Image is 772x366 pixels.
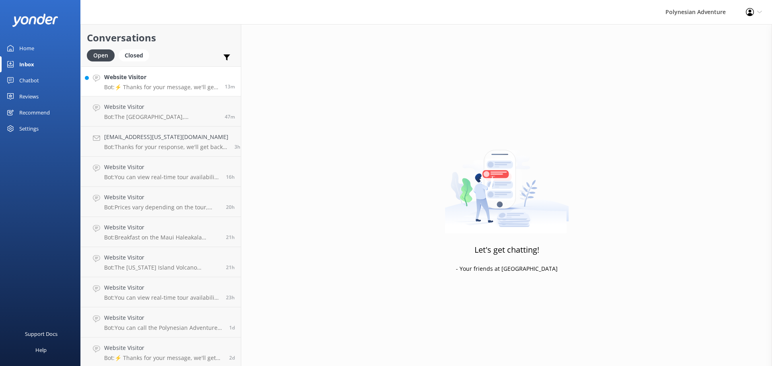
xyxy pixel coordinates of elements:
h4: Website Visitor [104,193,220,202]
a: Website VisitorBot:⚡ Thanks for your message, we'll get back to you as soon as we can. You're als... [81,66,241,96]
div: Inbox [19,56,34,72]
div: Help [35,342,47,358]
h2: Conversations [87,30,235,45]
p: Bot: The [GEOGRAPHIC_DATA], [GEOGRAPHIC_DATA] Tour includes visits to [GEOGRAPHIC_DATA]'s iconic ... [104,113,219,121]
span: Oct 04 2025 03:39pm (UTC -10:00) Pacific/Honolulu [226,204,235,211]
h4: Website Visitor [104,313,223,322]
span: Oct 05 2025 11:29am (UTC -10:00) Pacific/Honolulu [225,83,235,90]
p: Bot: The [US_STATE] Island Volcano Adventure Tour from [GEOGRAPHIC_DATA] includes a visit to [US_... [104,264,220,271]
p: Bot: You can view real-time tour availability and book your Polynesian Adventure online at [URL][... [104,174,220,181]
div: Recommend [19,104,50,121]
p: Bot: ⚡ Thanks for your message, we'll get back to you as soon as we can. You're also welcome to k... [104,84,219,91]
span: Oct 04 2025 01:57pm (UTC -10:00) Pacific/Honolulu [226,264,235,271]
span: Oct 04 2025 12:13pm (UTC -10:00) Pacific/Honolulu [226,294,235,301]
a: [EMAIL_ADDRESS][US_STATE][DOMAIN_NAME]Bot:Thanks for your response, we'll get back to you as soon... [81,127,241,157]
p: Bot: ⚡ Thanks for your message, we'll get back to you as soon as we can. You're also welcome to k... [104,354,223,362]
p: Bot: You can call the Polynesian Adventure team at [PHONE_NUMBER]. [104,324,223,331]
div: Home [19,40,34,56]
p: Bot: You can view real-time tour availability and book your Polynesian Adventure online at [URL][... [104,294,220,301]
a: Website VisitorBot:You can view real-time tour availability and book your Polynesian Adventure on... [81,277,241,307]
div: Closed [119,49,149,61]
span: Oct 05 2025 10:55am (UTC -10:00) Pacific/Honolulu [225,113,235,120]
div: Reviews [19,88,39,104]
h4: [EMAIL_ADDRESS][US_STATE][DOMAIN_NAME] [104,133,228,141]
img: yonder-white-logo.png [12,14,58,27]
a: Website VisitorBot:You can view real-time tour availability and book your Polynesian Adventure on... [81,157,241,187]
p: Bot: Thanks for your response, we'll get back to you as soon as we can during opening hours. [104,143,228,151]
h3: Let's get chatting! [474,243,539,256]
img: artwork of a man stealing a conversation from at giant smartphone [445,133,569,233]
p: Bot: Breakfast on the Maui Haleakala Sunrise Tour is at Cafe O Lei at the Plantation. [104,234,220,241]
div: Support Docs [25,326,57,342]
h4: Website Visitor [104,344,223,352]
span: Oct 04 2025 02:41pm (UTC -10:00) Pacific/Honolulu [226,234,235,241]
a: Website VisitorBot:The [US_STATE] Island Volcano Adventure Tour from [GEOGRAPHIC_DATA] includes a... [81,247,241,277]
div: Chatbot [19,72,39,88]
h4: Website Visitor [104,73,219,82]
a: Website VisitorBot:You can call the Polynesian Adventure team at [PHONE_NUMBER].1d [81,307,241,337]
a: Website VisitorBot:Prices vary depending on the tour, date, group size, and fare type. For the mo... [81,187,241,217]
div: Settings [19,121,39,137]
a: Closed [119,51,153,59]
a: Open [87,51,119,59]
a: Website VisitorBot:The [GEOGRAPHIC_DATA], [GEOGRAPHIC_DATA] Tour includes visits to [GEOGRAPHIC_D... [81,96,241,127]
h4: Website Visitor [104,163,220,172]
span: Oct 04 2025 06:55pm (UTC -10:00) Pacific/Honolulu [226,174,235,180]
a: Website VisitorBot:Breakfast on the Maui Haleakala Sunrise Tour is at Cafe O Lei at the Plantatio... [81,217,241,247]
h4: Website Visitor [104,102,219,111]
p: - Your friends at [GEOGRAPHIC_DATA] [456,264,558,273]
span: Oct 04 2025 11:14am (UTC -10:00) Pacific/Honolulu [229,324,235,331]
span: Oct 05 2025 08:35am (UTC -10:00) Pacific/Honolulu [234,143,240,150]
div: Open [87,49,115,61]
h4: Website Visitor [104,223,220,232]
h4: Website Visitor [104,253,220,262]
span: Oct 03 2025 08:56am (UTC -10:00) Pacific/Honolulu [229,354,235,361]
p: Bot: Prices vary depending on the tour, date, group size, and fare type. For the most accurate an... [104,204,220,211]
h4: Website Visitor [104,283,220,292]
